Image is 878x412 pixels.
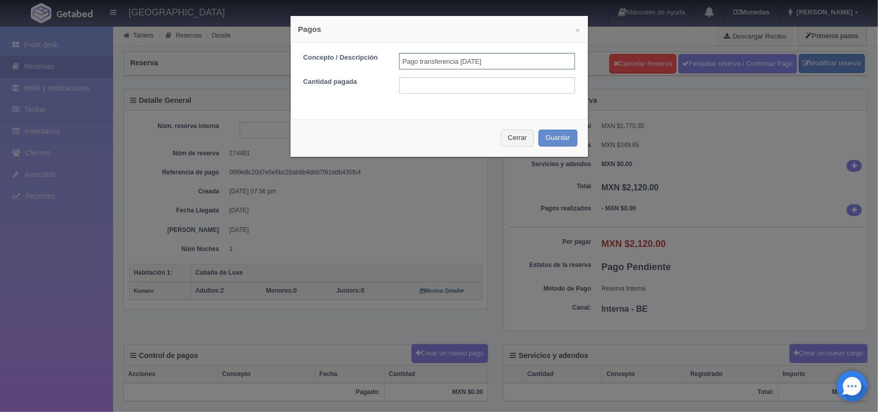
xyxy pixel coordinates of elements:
[296,77,391,87] label: Cantidad pagada
[576,26,580,34] button: ×
[501,130,534,147] button: Cerrar
[298,24,580,34] h4: Pagos
[539,130,578,147] button: Guardar
[296,53,391,63] label: Concepto / Descripción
